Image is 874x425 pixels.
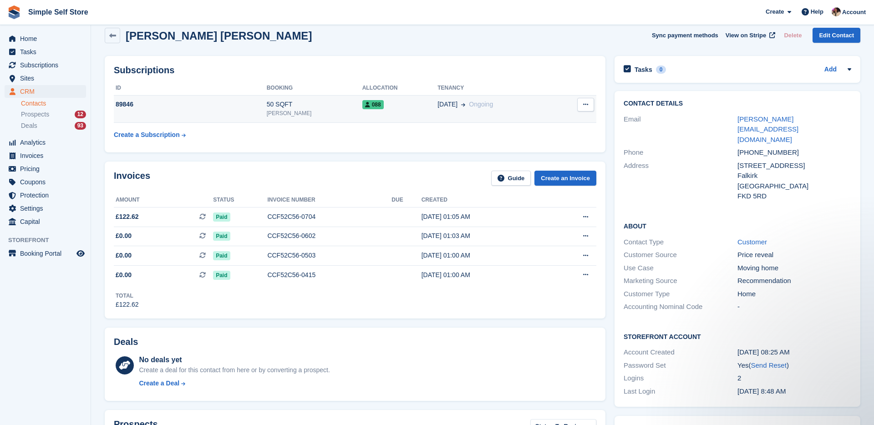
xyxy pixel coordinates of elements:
div: CCF52C56-0704 [267,212,391,222]
a: menu [5,59,86,71]
div: Account Created [624,347,737,358]
th: Created [422,193,547,207]
span: Booking Portal [20,247,75,260]
div: [PERSON_NAME] [267,109,362,117]
a: menu [5,215,86,228]
div: No deals yet [139,354,330,365]
th: Invoice number [267,193,391,207]
span: CRM [20,85,75,98]
th: Amount [114,193,213,207]
a: Create a Deal [139,379,330,388]
span: Analytics [20,136,75,149]
div: Customer Source [624,250,737,260]
span: Paid [213,271,230,280]
div: FKD 5RD [737,191,851,202]
div: [DATE] 08:25 AM [737,347,851,358]
th: Status [213,193,267,207]
th: Tenancy [437,81,556,96]
a: Customer [737,238,767,246]
span: £0.00 [116,231,132,241]
a: Send Reset [751,361,786,369]
a: menu [5,247,86,260]
a: [PERSON_NAME][EMAIL_ADDRESS][DOMAIN_NAME] [737,115,798,143]
div: Logins [624,373,737,384]
div: CCF52C56-0602 [267,231,391,241]
a: menu [5,72,86,85]
span: Paid [213,251,230,260]
a: menu [5,202,86,215]
a: menu [5,46,86,58]
div: [PHONE_NUMBER] [737,147,851,158]
h2: Invoices [114,171,150,186]
span: Deals [21,121,37,130]
div: Create a Deal [139,379,179,388]
a: Create an Invoice [534,171,596,186]
span: £122.62 [116,212,139,222]
button: Delete [780,28,805,43]
h2: Deals [114,337,138,347]
span: Protection [20,189,75,202]
th: Booking [267,81,362,96]
h2: Storefront Account [624,332,851,341]
h2: Contact Details [624,100,851,107]
span: Storefront [8,236,91,245]
div: Total [116,292,139,300]
span: ( ) [748,361,788,369]
a: menu [5,149,86,162]
span: Settings [20,202,75,215]
span: Tasks [20,46,75,58]
a: menu [5,85,86,98]
div: CCF52C56-0503 [267,251,391,260]
div: 89846 [114,100,267,109]
a: Deals 93 [21,121,86,131]
div: Create a Subscription [114,130,180,140]
a: menu [5,32,86,45]
div: Marketing Source [624,276,737,286]
div: [DATE] 01:00 AM [422,270,547,280]
div: Yes [737,360,851,371]
div: Price reveal [737,250,851,260]
span: Paid [213,232,230,241]
div: [DATE] 01:05 AM [422,212,547,222]
div: Home [737,289,851,299]
a: Add [824,65,837,75]
a: menu [5,162,86,175]
a: Prospects 12 [21,110,86,119]
time: 2025-06-09 07:48:19 UTC [737,387,786,395]
div: Falkirk [737,171,851,181]
div: 50 SQFT [267,100,362,109]
span: Create [766,7,784,16]
a: menu [5,136,86,149]
div: Accounting Nominal Code [624,302,737,312]
h2: Tasks [635,66,652,74]
div: Address [624,161,737,202]
span: £0.00 [116,270,132,280]
img: stora-icon-8386f47178a22dfd0bd8f6a31ec36ba5ce8667c1dd55bd0f319d3a0aa187defe.svg [7,5,21,19]
div: Recommendation [737,276,851,286]
div: Moving home [737,263,851,273]
span: [DATE] [437,100,457,109]
div: Contact Type [624,237,737,248]
th: Due [391,193,421,207]
div: Create a deal for this contact from here or by converting a prospect. [139,365,330,375]
div: Customer Type [624,289,737,299]
div: 0 [656,66,666,74]
div: Email [624,114,737,145]
div: Phone [624,147,737,158]
span: Capital [20,215,75,228]
th: ID [114,81,267,96]
span: Coupons [20,176,75,188]
div: CCF52C56-0415 [267,270,391,280]
a: menu [5,189,86,202]
div: [GEOGRAPHIC_DATA] [737,181,851,192]
span: Invoices [20,149,75,162]
div: Last Login [624,386,737,397]
span: Subscriptions [20,59,75,71]
div: £122.62 [116,300,139,309]
div: 2 [737,373,851,384]
a: Contacts [21,99,86,108]
img: Scott McCutcheon [832,7,841,16]
div: Use Case [624,263,737,273]
span: £0.00 [116,251,132,260]
span: Pricing [20,162,75,175]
